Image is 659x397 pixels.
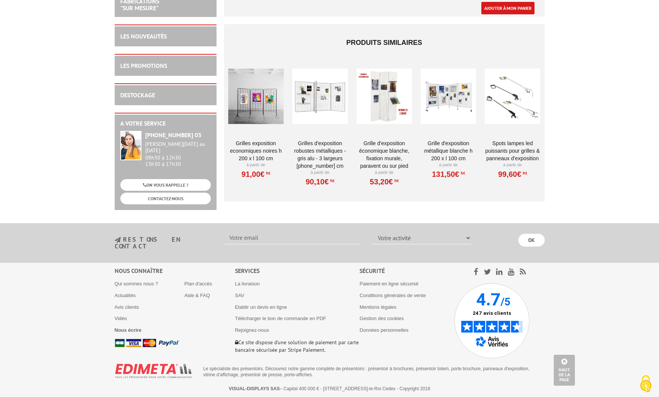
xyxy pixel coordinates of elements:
[121,386,538,391] p: – Capital 400 000 € - [STREET_ADDRESS]-le-Roi Cedex - Copyright 2018
[359,281,418,287] a: Paiement en ligne sécurisé
[359,316,404,321] a: Gestion des cookies
[184,281,212,287] a: Plan d'accès
[115,237,121,243] img: newsletter.jpg
[432,172,465,176] a: 131,50€HT
[235,316,326,321] a: Télécharger le bon de commande en PDF
[393,178,399,183] sup: HT
[485,139,540,162] a: SPOTS LAMPES LED PUISSANTS POUR GRILLES & PANNEAUX d'exposition
[115,281,158,287] a: Qui sommes nous ?
[346,39,422,46] span: Produits similaires
[120,91,155,99] a: DESTOCKAGE
[145,131,201,139] strong: [PHONE_NUMBER] 03
[329,178,334,183] sup: HT
[184,293,210,298] a: Aide & FAQ
[228,162,284,168] p: À partir de
[145,141,211,154] div: [PERSON_NAME][DATE] au [DATE]
[228,139,284,162] a: Grilles Exposition Economiques Noires H 200 x L 100 cm
[120,179,211,191] a: ON VOUS RAPPELLE ?
[292,170,348,176] p: À partir de
[264,170,270,176] sup: HT
[145,141,211,167] div: 08h30 à 12h30 13h30 à 17h30
[115,267,235,275] div: Nous connaître
[115,316,127,321] a: Vidéo
[235,339,360,354] p: Ce site dispose d’une solution de paiement par carte bancaire sécurisée par Stripe Paiement.
[359,304,396,310] a: Mentions légales
[459,170,465,176] sup: HT
[120,193,211,204] a: CONTACTEZ-NOUS
[203,366,539,378] p: Le spécialiste des présentoirs. Découvrez notre gamme complète de présentoirs : présentoir à broc...
[356,139,412,170] a: Grille d'exposition économique blanche, fixation murale, paravent ou sur pied
[518,234,545,247] input: OK
[115,236,214,250] h3: restons en contact
[306,179,334,184] a: 90,10€HT
[521,170,527,176] sup: HT
[229,386,280,391] strong: VISUAL-DISPLAYS SAS
[359,327,408,333] a: Données personnelles
[235,281,260,287] a: La livraison
[498,172,527,176] a: 99,60€HT
[359,267,454,275] div: Sécurité
[636,374,655,393] img: Cookies (fenêtre modale)
[359,293,426,298] a: Conditions générales de vente
[120,131,141,160] img: widget-service.jpg
[421,139,476,162] a: Grille d'exposition métallique blanche H 200 x L 100 cm
[120,120,211,127] h2: A votre service
[235,267,360,275] div: Services
[633,371,659,397] button: Cookies (fenêtre modale)
[235,327,269,333] a: Rejoignez-nous
[292,139,348,170] a: Grilles d'exposition robustes métalliques - gris alu - 3 largeurs [PHONE_NUMBER] cm
[554,355,575,386] a: Haut de la page
[421,162,476,168] p: À partir de
[235,293,244,298] a: SAV
[356,170,412,176] p: À partir de
[120,62,167,69] a: LES PROMOTIONS
[115,293,136,298] a: Actualités
[370,179,398,184] a: 53,20€HT
[115,304,139,310] a: Avis clients
[241,172,270,176] a: 91,00€HT
[115,327,142,333] a: Nous écrire
[120,32,167,40] a: LES NOUVEAUTÉS
[485,162,540,168] p: À partir de
[235,304,287,310] a: Etablir un devis en ligne
[481,2,535,14] a: Ajouter à mon panier
[454,283,530,359] img: Avis Vérifiés - 4.7 sur 5 - 247 avis clients
[225,231,361,244] input: Votre email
